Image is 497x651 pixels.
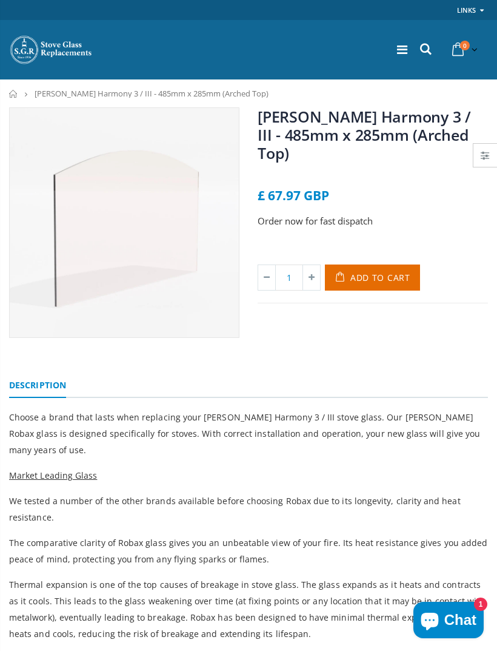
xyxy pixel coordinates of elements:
[258,106,471,163] a: [PERSON_NAME] Harmony 3 / III - 485mm x 285mm (Arched Top)
[397,41,407,58] a: Menu
[9,579,485,639] span: Thermal expansion is one of the top causes of breakage in stove glass. The glass expands as it he...
[258,214,488,228] p: Order now for fast dispatch
[10,108,239,337] img: widearchedtopstoveglass_f0f33951-5ef2-4530-9fc8-39079d77e96f_800x_crop_center.webp
[9,495,461,523] span: We tested a number of the other brands available before choosing Robax due to its longevity, clar...
[447,38,480,61] a: 0
[9,35,94,65] img: Stove Glass Replacement
[325,265,420,291] button: Add to Cart
[350,272,410,283] span: Add to Cart
[258,187,329,204] span: £ 67.97 GBP
[460,41,470,50] span: 0
[9,90,18,98] a: Home
[9,411,480,456] span: Choose a brand that lasts when replacing your [PERSON_NAME] Harmony 3 / III stove glass. Our [PER...
[9,470,97,481] span: Market Leading Glass
[9,374,66,398] a: Description
[9,537,487,565] span: The comparative clarity of Robax glass gives you an unbeatable view of your fire. Its heat resist...
[410,602,487,641] inbox-online-store-chat: Shopify online store chat
[35,88,269,99] span: [PERSON_NAME] Harmony 3 / III - 485mm x 285mm (Arched Top)
[457,2,476,18] a: Links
